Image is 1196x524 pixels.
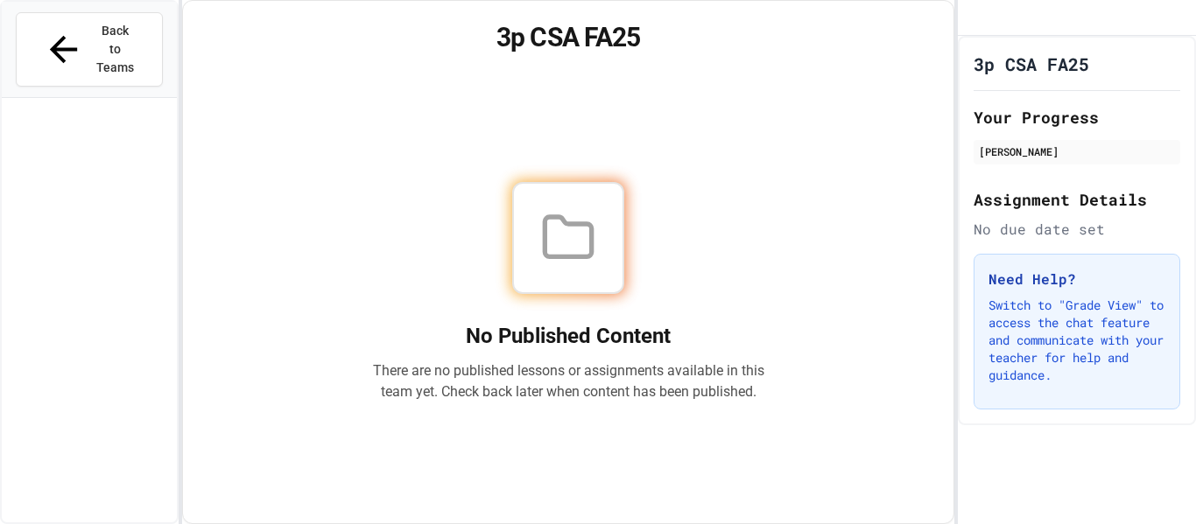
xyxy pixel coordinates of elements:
h2: Your Progress [974,105,1180,129]
button: Back to Teams [16,12,163,87]
h1: 3p CSA FA25 [974,52,1089,76]
h3: Need Help? [988,269,1165,290]
p: Switch to "Grade View" to access the chat feature and communicate with your teacher for help and ... [988,297,1165,384]
span: Back to Teams [95,22,136,77]
p: There are no published lessons or assignments available in this team yet. Check back later when c... [372,360,764,402]
h2: No Published Content [372,322,764,350]
div: [PERSON_NAME] [979,143,1175,159]
div: No due date set [974,219,1180,240]
h1: 3p CSA FA25 [204,22,933,53]
h2: Assignment Details [974,187,1180,212]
